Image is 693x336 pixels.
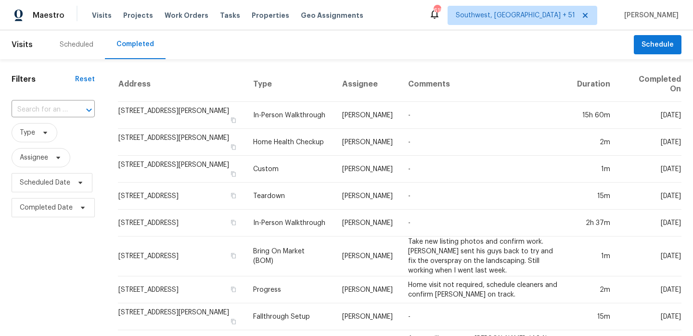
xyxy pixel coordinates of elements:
span: Southwest, [GEOGRAPHIC_DATA] + 51 [456,11,575,20]
div: 618 [434,6,440,15]
td: Custom [245,156,334,183]
td: - [400,210,569,236]
span: Assignee [20,153,48,162]
span: Tasks [220,12,240,19]
td: [DATE] [618,236,681,276]
td: - [400,156,569,183]
td: Progress [245,276,334,303]
div: Completed [116,39,154,49]
span: Scheduled Date [20,178,70,187]
td: 2h 37m [569,210,618,236]
td: [PERSON_NAME] [334,129,400,156]
td: [STREET_ADDRESS][PERSON_NAME] [118,129,245,156]
td: [DATE] [618,210,681,236]
button: Copy Address [229,285,238,294]
button: Copy Address [229,116,238,124]
button: Copy Address [229,317,238,326]
span: Completed Date [20,203,73,212]
td: [STREET_ADDRESS] [118,183,245,210]
td: 2m [569,276,618,303]
td: - [400,303,569,330]
button: Copy Address [229,251,238,260]
button: Copy Address [229,143,238,151]
th: Type [245,67,334,102]
div: Scheduled [60,40,93,50]
td: [STREET_ADDRESS][PERSON_NAME] [118,102,245,129]
th: Completed On [618,67,681,102]
span: Visits [12,34,33,55]
td: [STREET_ADDRESS][PERSON_NAME] [118,156,245,183]
span: Geo Assignments [301,11,363,20]
td: - [400,129,569,156]
td: [PERSON_NAME] [334,303,400,330]
td: 15h 60m [569,102,618,129]
td: Take new listing photos and confirm work. [PERSON_NAME] sent his guys back to try and fix the ove... [400,236,569,276]
td: 15m [569,303,618,330]
td: [DATE] [618,276,681,303]
th: Address [118,67,245,102]
td: [STREET_ADDRESS][PERSON_NAME] [118,303,245,330]
span: Properties [252,11,289,20]
input: Search for an address... [12,102,68,117]
th: Duration [569,67,618,102]
td: [STREET_ADDRESS] [118,210,245,236]
td: Home visit not required, schedule cleaners and confirm [PERSON_NAME] on track. [400,276,569,303]
td: [PERSON_NAME] [334,236,400,276]
div: Reset [75,75,95,84]
span: Projects [123,11,153,20]
span: Type [20,128,35,137]
td: In-Person Walkthrough [245,210,334,236]
td: - [400,183,569,210]
td: Bring On Market (BOM) [245,236,334,276]
td: [DATE] [618,129,681,156]
td: 2m [569,129,618,156]
td: [DATE] [618,102,681,129]
td: 1m [569,156,618,183]
td: [DATE] [618,303,681,330]
td: Home Health Checkup [245,129,334,156]
button: Copy Address [229,170,238,178]
span: Work Orders [165,11,208,20]
td: [STREET_ADDRESS] [118,236,245,276]
td: [DATE] [618,183,681,210]
button: Open [82,103,96,117]
td: [PERSON_NAME] [334,210,400,236]
td: [PERSON_NAME] [334,183,400,210]
th: Comments [400,67,569,102]
td: [STREET_ADDRESS] [118,276,245,303]
td: [PERSON_NAME] [334,156,400,183]
span: Visits [92,11,112,20]
td: Fallthrough Setup [245,303,334,330]
th: Assignee [334,67,400,102]
td: Teardown [245,183,334,210]
span: Schedule [642,39,674,51]
td: In-Person Walkthrough [245,102,334,129]
td: [PERSON_NAME] [334,102,400,129]
td: 15m [569,183,618,210]
button: Schedule [634,35,681,55]
button: Copy Address [229,191,238,200]
span: Maestro [33,11,64,20]
td: [PERSON_NAME] [334,276,400,303]
td: - [400,102,569,129]
span: [PERSON_NAME] [620,11,679,20]
td: [DATE] [618,156,681,183]
button: Copy Address [229,218,238,227]
td: 1m [569,236,618,276]
h1: Filters [12,75,75,84]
